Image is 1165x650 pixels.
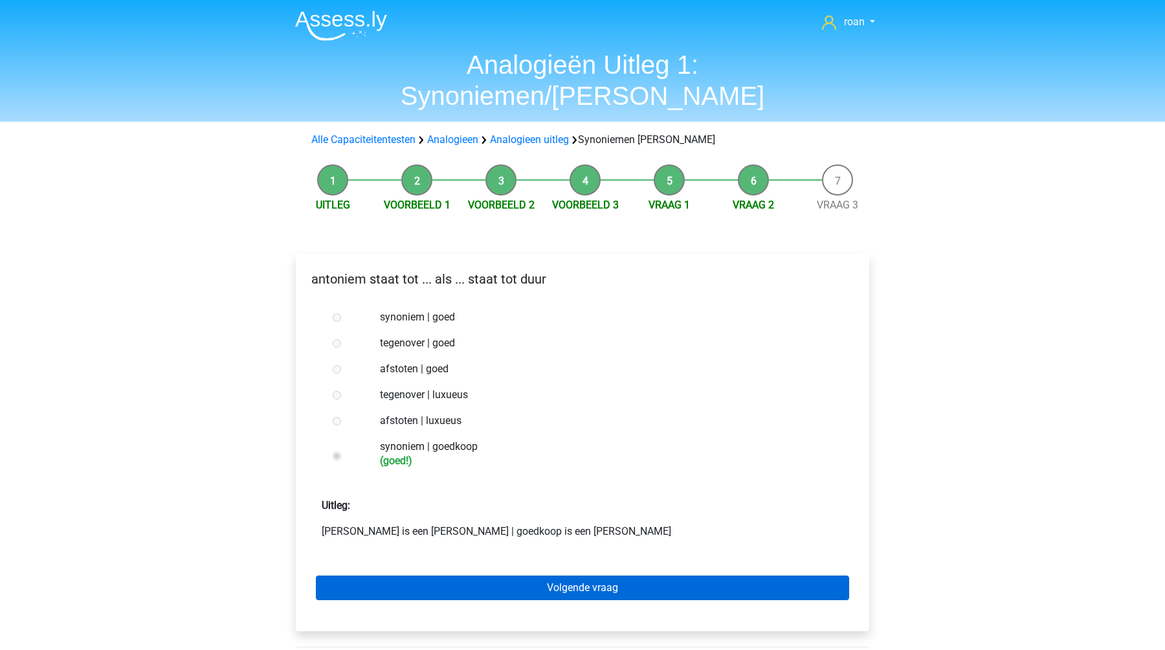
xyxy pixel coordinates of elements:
[311,133,416,146] a: Alle Capaciteitentesten
[490,133,569,146] a: Analogieen uitleg
[295,10,387,41] img: Assessly
[817,14,880,30] a: roan
[427,133,478,146] a: Analogieen
[817,199,858,211] a: Vraag 3
[380,387,828,403] label: tegenover | luxueus
[380,361,828,377] label: afstoten | goed
[552,199,619,211] a: Voorbeeld 3
[380,413,828,429] label: afstoten | luxueus
[316,576,849,600] a: Volgende vraag
[380,309,828,325] label: synoniem | goed
[649,199,690,211] a: Vraag 1
[380,454,828,467] h6: (goed!)
[380,335,828,351] label: tegenover | goed
[316,199,350,211] a: Uitleg
[380,439,828,467] label: synoniem | goedkoop
[733,199,774,211] a: Vraag 2
[306,269,859,289] p: antoniem staat tot ... als ... staat tot duur
[285,49,880,111] h1: Analogieën Uitleg 1: Synoniemen/[PERSON_NAME]
[306,132,859,148] div: Synoniemen [PERSON_NAME]
[844,16,865,28] span: roan
[468,199,535,211] a: Voorbeeld 2
[384,199,450,211] a: Voorbeeld 1
[322,499,350,511] strong: Uitleg:
[322,524,843,539] p: [PERSON_NAME] is een [PERSON_NAME] | goedkoop is een [PERSON_NAME]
